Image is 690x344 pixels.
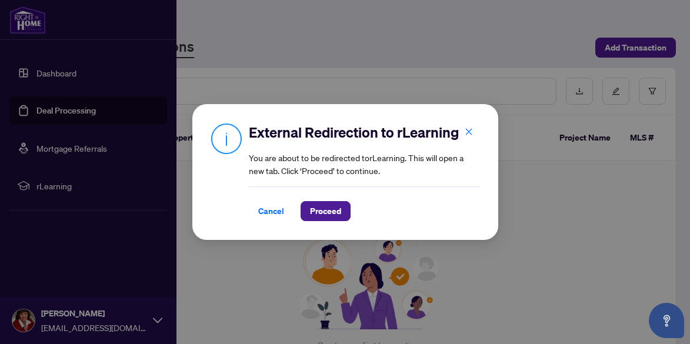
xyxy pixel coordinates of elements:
img: Info Icon [211,123,242,154]
h2: External Redirection to rLearning [249,123,479,142]
span: Cancel [258,202,284,221]
button: Cancel [249,201,294,221]
button: Open asap [649,303,684,338]
div: You are about to be redirected to rLearning . This will open a new tab. Click ‘Proceed’ to continue. [249,123,479,221]
span: close [465,128,473,136]
button: Proceed [301,201,351,221]
span: Proceed [310,202,341,221]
